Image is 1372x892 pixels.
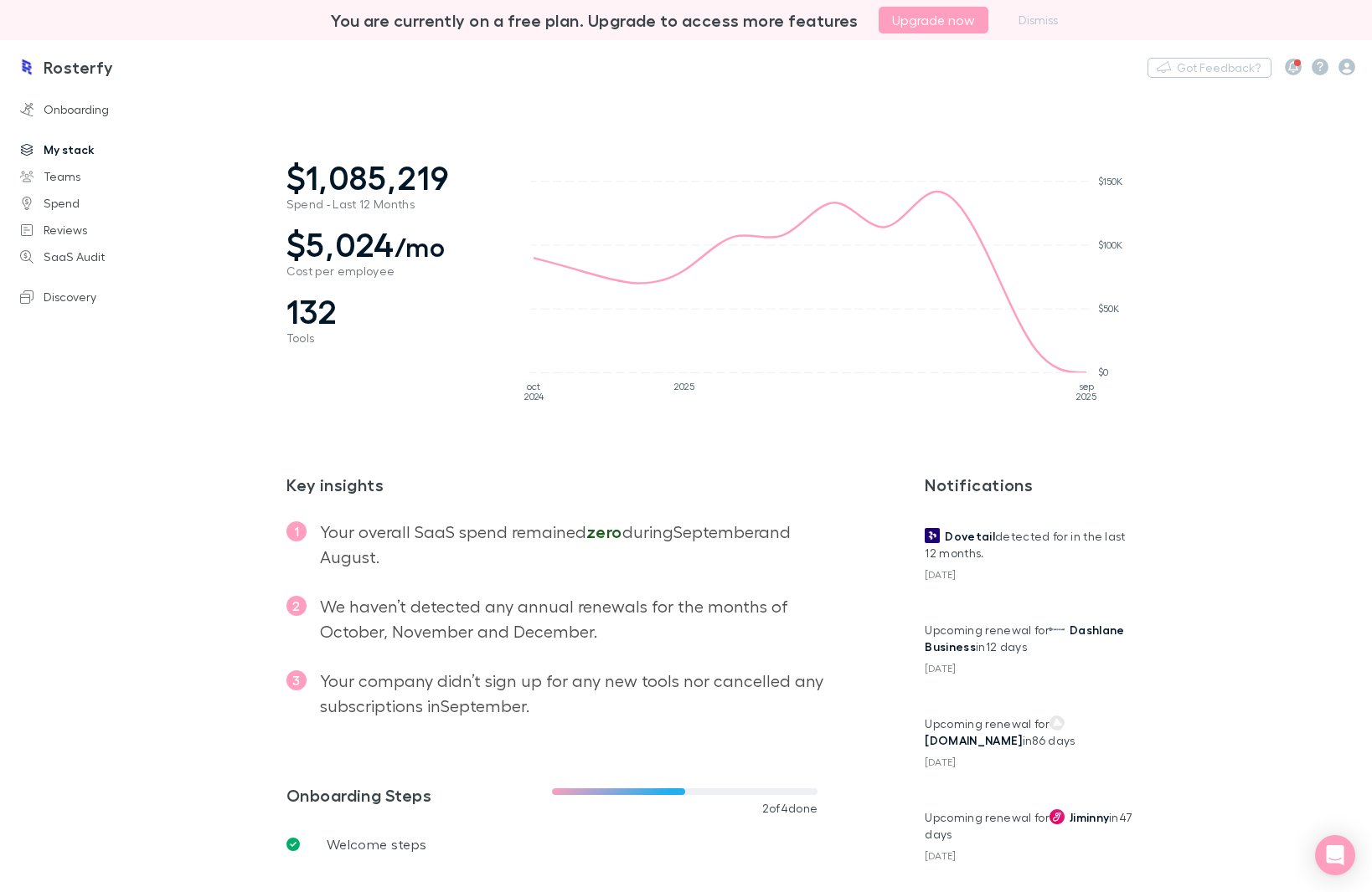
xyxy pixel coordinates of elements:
[3,217,222,244] a: Reviews
[925,622,1136,655] p: Upcoming renewal for in 12 day s
[3,284,222,310] a: Discovery
[524,391,544,402] tspan: 2024
[925,528,1136,561] p: detected for in the last 12 months.
[762,802,818,815] span: 2 of 4 done
[1098,239,1123,250] tspan: $100K
[286,670,307,690] span: 3
[1076,391,1096,402] tspan: 2025
[1315,835,1355,875] div: Open Intercom Messenger
[925,529,995,543] a: Dovetail
[320,670,823,715] span: Your company didn’t sign up for any new tools nor cancelled any subscriptions in September .
[1148,58,1271,78] button: Got Feedback?
[286,157,496,197] span: $1,085,219
[3,136,222,163] a: My stack
[1050,622,1065,637] img: Dashlane Business's Logo
[925,733,1022,747] span: [DOMAIN_NAME]
[286,224,496,264] span: $5,024
[286,521,307,541] span: 1
[331,10,859,30] h3: You are currently on a free plan. Upgrade to access more features
[286,331,496,345] span: Tools
[925,715,1136,749] p: Upcoming renewal for in 86 day s
[320,596,788,641] span: We haven’t detected any annual renewals for the months of October, November and December .
[879,7,988,33] button: Upgrade now
[286,197,496,211] span: Spend - Last 12 Months
[286,474,845,495] h2: Key insights
[44,57,114,77] h3: Rosterfy
[7,47,124,87] a: Rosterfy
[286,264,496,278] span: Cost per employee
[527,381,540,392] tspan: oct
[286,596,307,616] span: 2
[925,528,940,543] img: Dovetail's Logo
[286,785,552,805] h3: Onboarding Steps
[395,230,446,263] span: /mo
[320,521,791,566] span: Your overall SaaS spend remained during September and August .
[1098,303,1120,314] tspan: $50K
[3,244,222,270] a: SaaS Audit
[1008,10,1068,30] button: Dismiss
[925,843,1136,863] div: [DATE]
[586,521,622,541] span: zero
[1078,381,1093,392] tspan: sep
[925,474,1137,495] h3: Notifications
[674,381,694,392] tspan: 2025
[3,163,222,190] a: Teams
[273,818,832,871] a: Welcome steps
[925,749,1136,769] div: [DATE]
[327,834,427,854] p: Welcome steps
[1050,715,1065,731] img: G2.com's Logo
[17,57,37,77] img: Rosterfy's Logo
[286,291,496,331] span: 132
[945,529,995,543] span: Dovetail
[925,655,1136,675] div: [DATE]
[1070,810,1109,824] span: Jiminny
[1098,176,1123,187] tspan: $150K
[3,96,222,123] a: Onboarding
[1050,809,1065,824] img: Jiminny's Logo
[1050,810,1109,824] a: Jiminny
[925,561,1136,582] div: [DATE]
[925,809,1136,843] p: Upcoming renewal for in 47 day s
[3,190,222,217] a: Spend
[1098,367,1108,377] tspan: $0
